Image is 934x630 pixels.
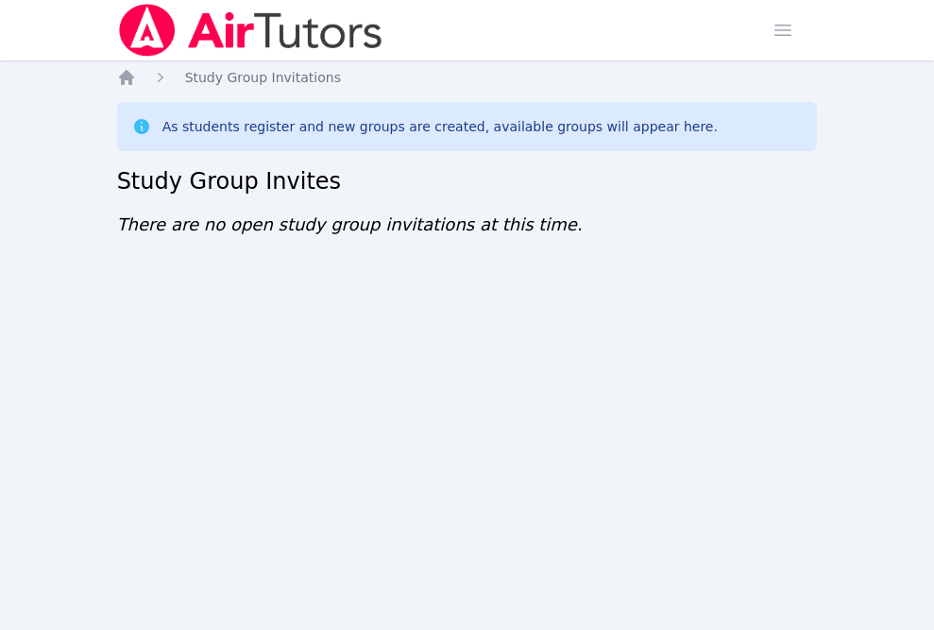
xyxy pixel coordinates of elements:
[185,70,341,85] span: Study Group Invitations
[117,214,583,234] span: There are no open study group invitations at this time.
[185,68,341,87] a: Study Group Invitations
[162,117,718,136] div: As students register and new groups are created, available groups will appear here.
[117,68,818,87] nav: Breadcrumb
[117,166,818,196] h2: Study Group Invites
[117,4,384,57] img: Air Tutors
